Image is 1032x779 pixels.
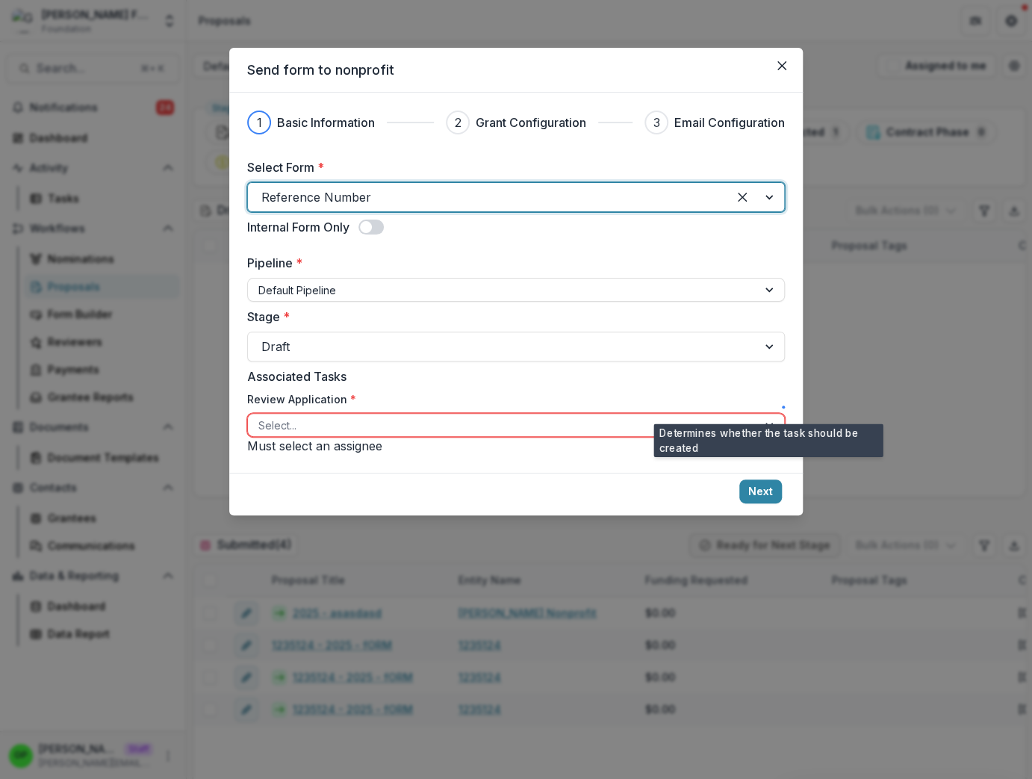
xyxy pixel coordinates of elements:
label: Stage [247,308,776,326]
div: Must select an assignee [247,437,785,455]
div: Progress [247,111,785,134]
label: Pipeline [247,254,776,272]
button: Close [770,54,794,78]
h3: Basic Information [277,114,375,131]
h3: Email Configuration [674,114,785,131]
label: Associated Tasks [247,367,776,385]
header: Send form to nonprofit [229,48,803,93]
h3: Grant Configuration [476,114,586,131]
div: 1 [257,114,262,131]
label: Review Application [247,391,356,407]
label: Internal Form Only [247,218,349,236]
label: Select Form [247,158,776,176]
div: 3 [653,114,660,131]
div: 2 [455,114,461,131]
button: Next [739,479,782,503]
div: Clear selected options [730,185,754,209]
